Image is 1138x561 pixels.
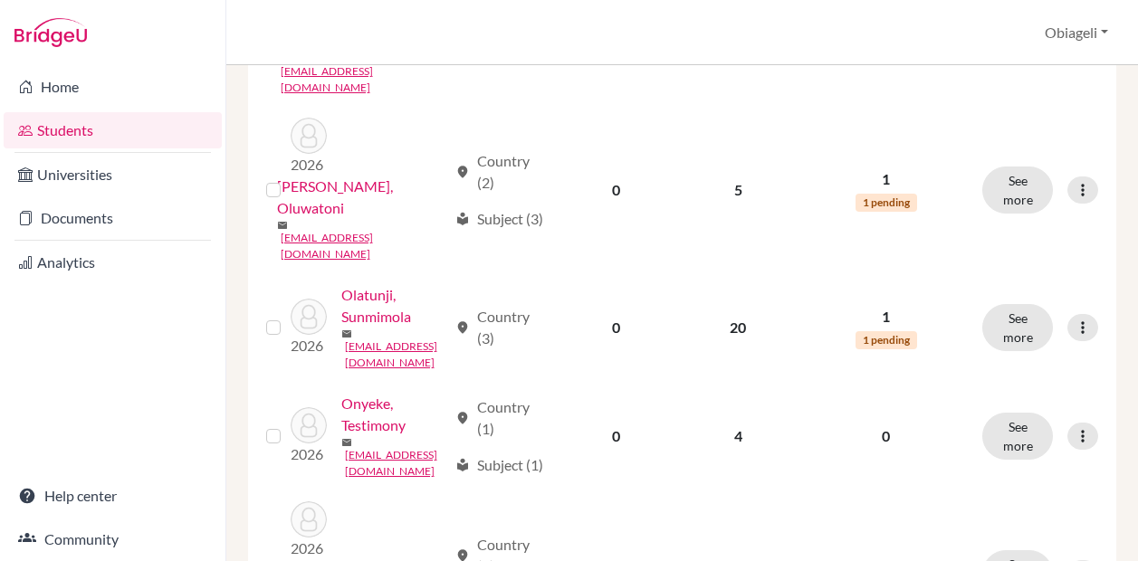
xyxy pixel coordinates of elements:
a: [EMAIL_ADDRESS][DOMAIN_NAME] [281,230,448,262]
td: 5 [675,107,800,273]
a: [EMAIL_ADDRESS][DOMAIN_NAME] [345,338,448,371]
p: 0 [811,425,961,447]
p: 2026 [291,443,327,465]
p: 1 [811,306,961,328]
span: location_on [455,165,470,179]
td: 4 [675,382,800,490]
div: Subject (1) [455,454,543,476]
a: Universities [4,157,222,193]
button: See more [982,304,1053,351]
img: Olatunji, Sunmimola [291,299,327,335]
img: Ozioko, Nneoma [291,501,327,537]
td: 0 [557,382,675,490]
button: See more [982,166,1053,214]
p: 1 [811,168,961,190]
a: Help center [4,478,222,514]
button: See more [982,413,1053,460]
a: Students [4,112,222,148]
span: 1 pending [856,331,917,349]
span: mail [277,220,288,231]
div: Country (3) [455,306,546,349]
div: Subject (3) [455,208,543,230]
td: 0 [557,273,675,382]
a: Onyeke, Testimony [341,393,448,436]
p: 2026 [291,335,327,357]
a: Documents [4,200,222,236]
a: Analytics [4,244,222,280]
img: Oladapo-Oke, Oluwatoni [291,118,327,154]
span: mail [341,437,352,448]
button: Obiageli [1037,15,1116,50]
img: Bridge-U [14,18,87,47]
div: Country (1) [455,396,546,440]
div: Country (2) [455,150,546,194]
span: local_library [455,212,470,226]
span: location_on [455,320,470,335]
a: Olatunji, Sunmimola [341,284,448,328]
a: [EMAIL_ADDRESS][DOMAIN_NAME] [345,447,448,480]
a: [PERSON_NAME], Oluwatoni [277,176,448,219]
td: 0 [557,107,675,273]
span: mail [341,328,352,339]
a: Home [4,69,222,105]
a: [EMAIL_ADDRESS][DOMAIN_NAME] [281,63,448,96]
span: 1 pending [856,194,917,212]
td: 20 [675,273,800,382]
span: local_library [455,458,470,472]
p: 2026 [291,537,327,559]
a: Community [4,521,222,557]
span: location_on [455,411,470,425]
img: Onyeke, Testimony [291,407,327,443]
p: 2026 [291,154,327,176]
